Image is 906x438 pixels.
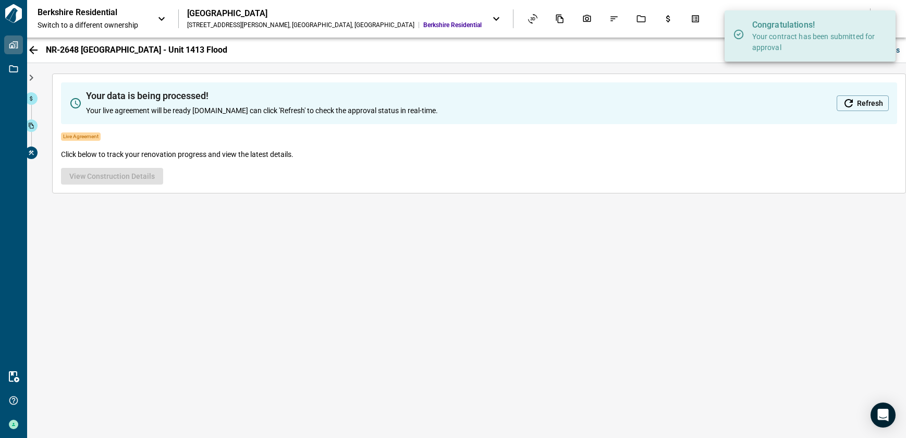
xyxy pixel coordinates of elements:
[752,31,877,53] p: Your contract has been submitted for approval
[603,10,625,28] div: Issues & Info
[86,91,438,101] span: Your data is being processed!
[86,105,438,116] span: Your live agreement will be ready [DOMAIN_NAME] can click 'Refresh' to check the approval status ...
[837,95,889,111] button: Refresh
[522,10,544,28] div: Asset View
[187,8,482,19] div: [GEOGRAPHIC_DATA]
[630,10,652,28] div: Jobs
[61,132,101,141] span: Live Agreement
[38,7,131,18] p: Berkshire Residential
[187,21,414,29] div: [STREET_ADDRESS][PERSON_NAME] , [GEOGRAPHIC_DATA] , [GEOGRAPHIC_DATA]
[549,10,571,28] div: Documents
[576,10,598,28] div: Photos
[684,10,706,28] div: Takeoff Center
[752,19,877,31] p: Congratulations!
[657,10,679,28] div: Budgets
[38,20,147,30] span: Switch to a different ownership
[857,98,883,108] span: Refresh
[423,21,482,29] span: Berkshire Residential
[46,45,227,55] span: NR-2648 [GEOGRAPHIC_DATA] - Unit 1413 Flood
[61,149,293,160] span: Click below to track your renovation progress and view the latest details.
[871,403,896,428] div: Open Intercom Messenger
